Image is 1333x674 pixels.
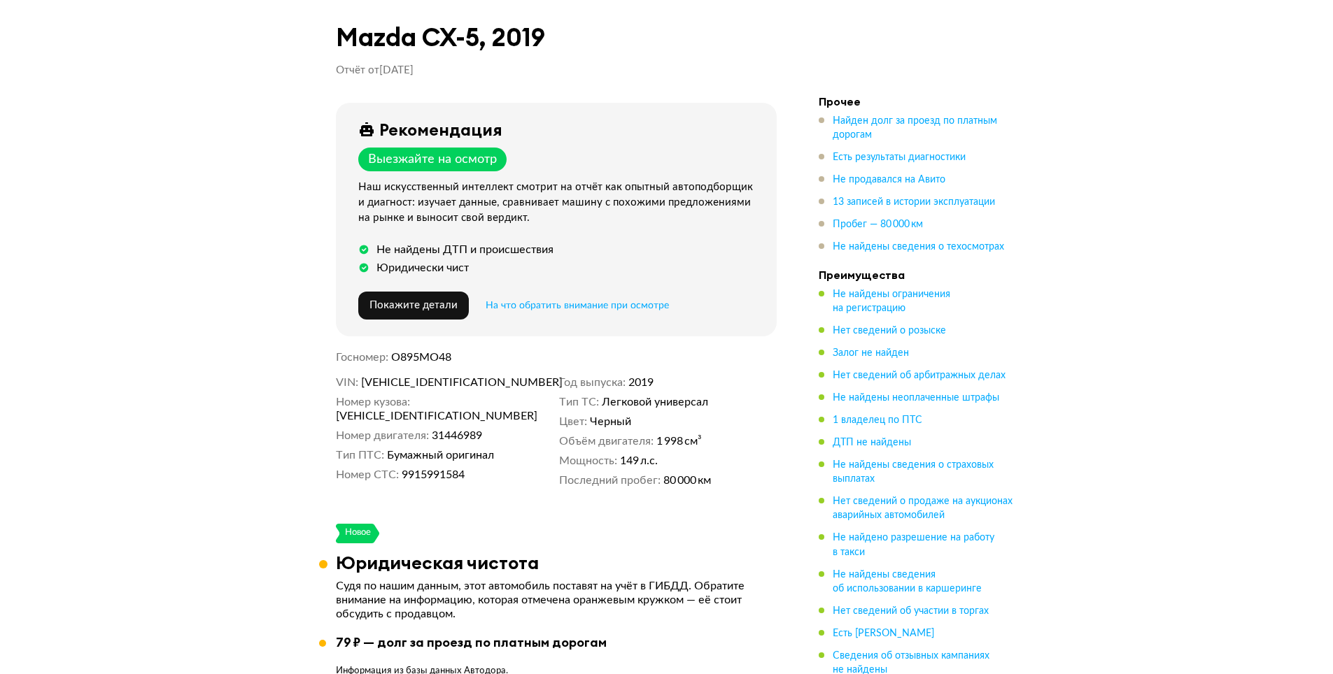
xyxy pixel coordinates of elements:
span: Есть [PERSON_NAME] [833,629,934,638]
p: Отчёт от [DATE] [336,64,414,78]
span: 1 998 см³ [656,434,702,448]
span: Нет сведений об арбитражных делах [833,371,1006,380]
div: Выезжайте на осмотр [368,152,497,167]
span: 2019 [628,375,654,389]
span: Есть результаты диагностики [833,152,966,162]
dt: Тип ТС [559,395,599,409]
span: Бумажный оригинал [387,448,494,462]
span: Не продавался на Авито [833,175,945,185]
span: Залог не найден [833,348,909,358]
dt: Госномер [336,350,388,364]
dt: Цвет [559,415,587,429]
span: Нет сведений о продаже на аукционах аварийных автомобилей [833,496,1013,520]
dt: Последний пробег [559,473,661,487]
button: Покажите детали [358,292,469,320]
p: Судя по нашим данным, этот автомобиль поставят на учёт в ГИБДД. Обратите внимание на информацию, ... [336,579,777,621]
dt: Мощность [559,454,617,468]
dt: Номер СТС [336,468,399,482]
span: 13 записей в истории эксплуатации [833,197,995,207]
div: 79 ₽ — долг за проезд по платным дорогам [336,635,794,650]
span: На что обратить внимание при осмотре [486,301,669,310]
span: О895МО48 [391,352,451,363]
dt: Тип ПТС [336,448,384,462]
div: Не найдены ДТП и происшествия [376,243,553,257]
span: Не найдены сведения о страховых выплатах [833,460,994,484]
span: 31446989 [432,429,482,443]
div: Рекомендация [379,120,502,139]
span: Не найдены сведения о техосмотрах [833,242,1004,252]
dt: Год выпуска [559,375,626,389]
span: 1 владелец по ПТС [833,415,922,425]
span: Не найдено разрешение на работу в такси [833,533,994,557]
dt: Объём двигателя [559,434,654,448]
h4: Прочее [819,94,1015,108]
span: Не найдены неоплаченные штрафы [833,393,999,403]
dt: Номер двигателя [336,429,429,443]
span: Нет сведений об участии в торгах [833,606,989,616]
span: Не найдены ограничения на регистрацию [833,289,950,313]
dt: Номер кузова [336,395,410,409]
span: 149 л.с. [620,454,658,468]
div: Новое [344,524,372,543]
span: Черный [590,415,631,429]
h1: Mazda CX-5, 2019 [336,22,777,52]
dt: VIN [336,375,358,389]
span: 9915991584 [402,468,465,482]
h4: Преимущества [819,268,1015,282]
h3: Юридическая чистота [336,552,539,573]
div: Наш искусственный интеллект смотрит на отчёт как опытный автоподборщик и диагност: изучает данные... [358,180,760,226]
span: Найден долг за проезд по платным дорогам [833,116,997,140]
span: Покажите детали [369,300,458,310]
span: Пробег — 80 000 км [833,220,923,229]
span: Нет сведений о розыске [833,326,946,336]
span: Легковой универсал [602,395,708,409]
span: [VEHICLE_IDENTIFICATION_NUMBER] [336,409,497,423]
span: 80 000 км [663,473,711,487]
span: [VEHICLE_IDENTIFICATION_NUMBER] [361,375,522,389]
span: Не найдены сведения об использовании в каршеринге [833,570,982,594]
div: Юридически чист [376,261,469,275]
span: ДТП не найдены [833,438,911,447]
